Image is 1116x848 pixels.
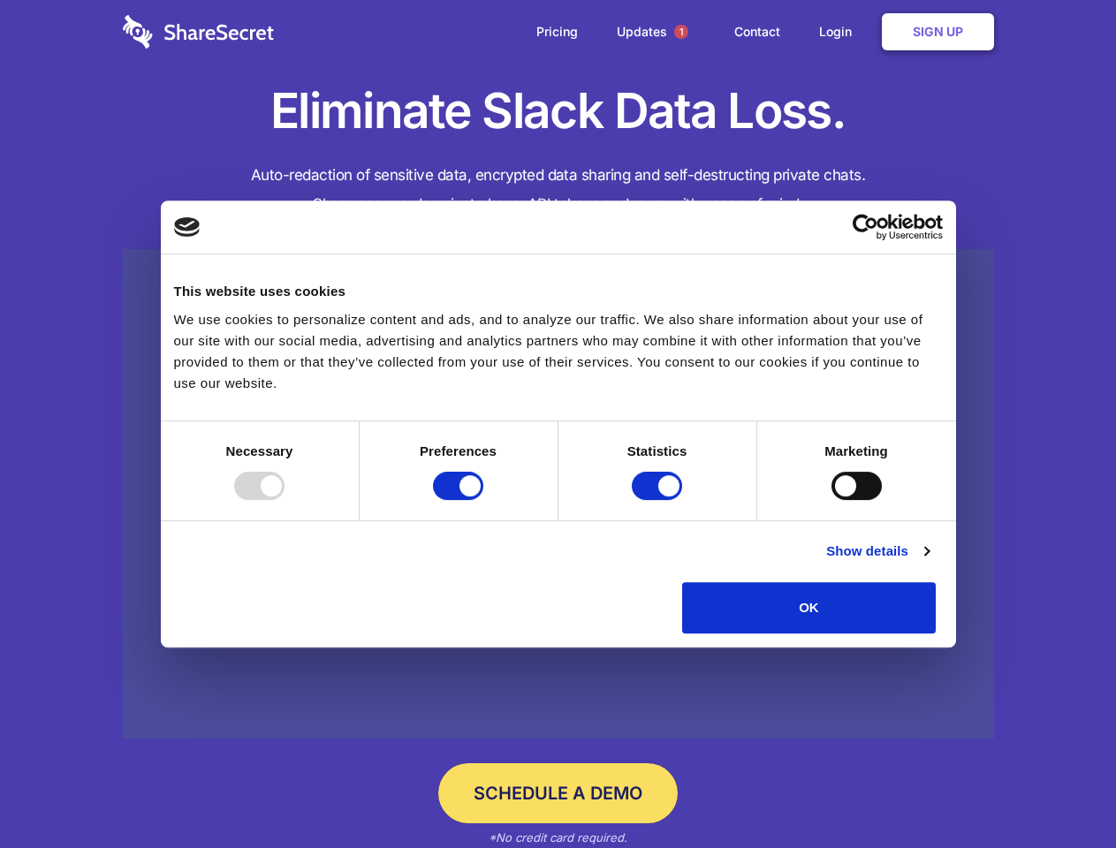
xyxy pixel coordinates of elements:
em: *No credit card required. [489,830,627,844]
a: Show details [826,541,929,562]
a: Sign Up [882,13,994,50]
strong: Statistics [627,443,687,458]
a: Usercentrics Cookiebot - opens in a new window [788,214,943,240]
img: logo-wordmark-white-trans-d4663122ce5f474addd5e946df7df03e33cb6a1c49d2221995e7729f52c070b2.svg [123,15,274,49]
div: We use cookies to personalize content and ads, and to analyze our traffic. We also share informat... [174,309,943,394]
strong: Preferences [420,443,497,458]
img: logo [174,217,201,237]
h4: Auto-redaction of sensitive data, encrypted data sharing and self-destructing private chats. Shar... [123,161,994,219]
a: Login [801,4,878,59]
strong: Necessary [226,443,293,458]
h1: Eliminate Slack Data Loss. [123,79,994,143]
a: Schedule a Demo [438,763,678,823]
a: Pricing [519,4,596,59]
a: Wistia video thumbnail [123,249,994,739]
button: OK [682,582,936,633]
span: 1 [674,25,688,39]
strong: Marketing [824,443,888,458]
div: This website uses cookies [174,281,943,302]
a: Contact [717,4,798,59]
